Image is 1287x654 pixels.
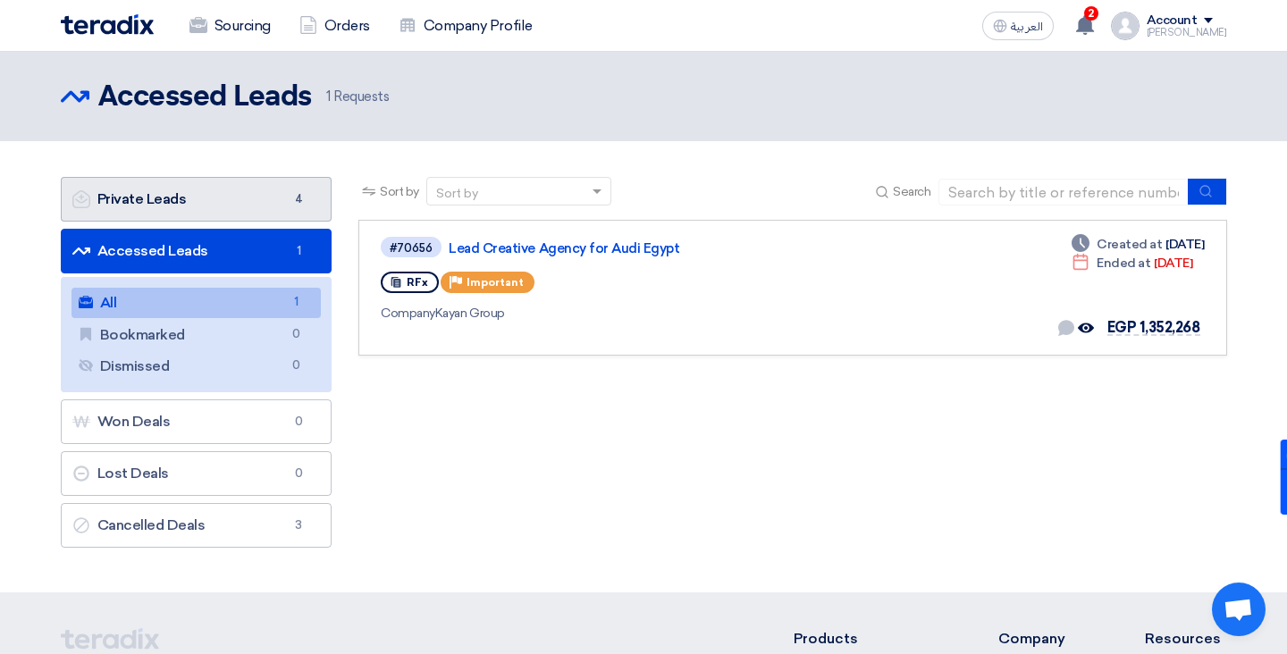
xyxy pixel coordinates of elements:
[71,351,322,381] a: Dismissed
[1147,28,1227,38] div: [PERSON_NAME]
[288,413,309,431] span: 0
[794,628,945,650] li: Products
[288,190,309,208] span: 4
[288,516,309,534] span: 3
[436,184,478,203] div: Sort by
[1072,235,1204,254] div: [DATE]
[1084,6,1098,21] span: 2
[285,6,384,46] a: Orders
[407,276,428,289] span: RFx
[61,229,332,273] a: Accessed Leads1
[1212,583,1266,636] a: Open chat
[998,628,1091,650] li: Company
[1145,628,1227,650] li: Resources
[467,276,524,289] span: Important
[982,12,1054,40] button: العربية
[61,14,154,35] img: Teradix logo
[938,179,1189,205] input: Search by title or reference number
[1097,254,1150,272] span: Ended at
[175,6,285,46] a: Sourcing
[449,240,896,256] a: Lead Creative Agency for Audi Egypt
[285,356,307,375] span: 0
[71,288,322,318] a: All
[326,88,331,105] span: 1
[1111,12,1140,40] img: profile_test.png
[285,293,307,312] span: 1
[61,399,332,444] a: Won Deals0
[61,503,332,548] a: Cancelled Deals3
[71,320,322,350] a: Bookmarked
[381,304,899,323] div: Kayan Group
[61,451,332,496] a: Lost Deals0
[1011,21,1043,33] span: العربية
[893,182,930,201] span: Search
[381,306,435,321] span: Company
[1072,254,1192,272] div: [DATE]
[61,177,332,222] a: Private Leads4
[390,242,433,254] div: #70656
[1107,319,1200,336] span: EGP 1,352,268
[1147,13,1198,29] div: Account
[1097,235,1162,254] span: Created at
[326,87,390,107] span: Requests
[384,6,547,46] a: Company Profile
[285,325,307,344] span: 0
[288,465,309,482] span: 0
[98,80,312,115] h2: Accessed Leads
[288,242,309,260] span: 1
[380,182,419,201] span: Sort by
